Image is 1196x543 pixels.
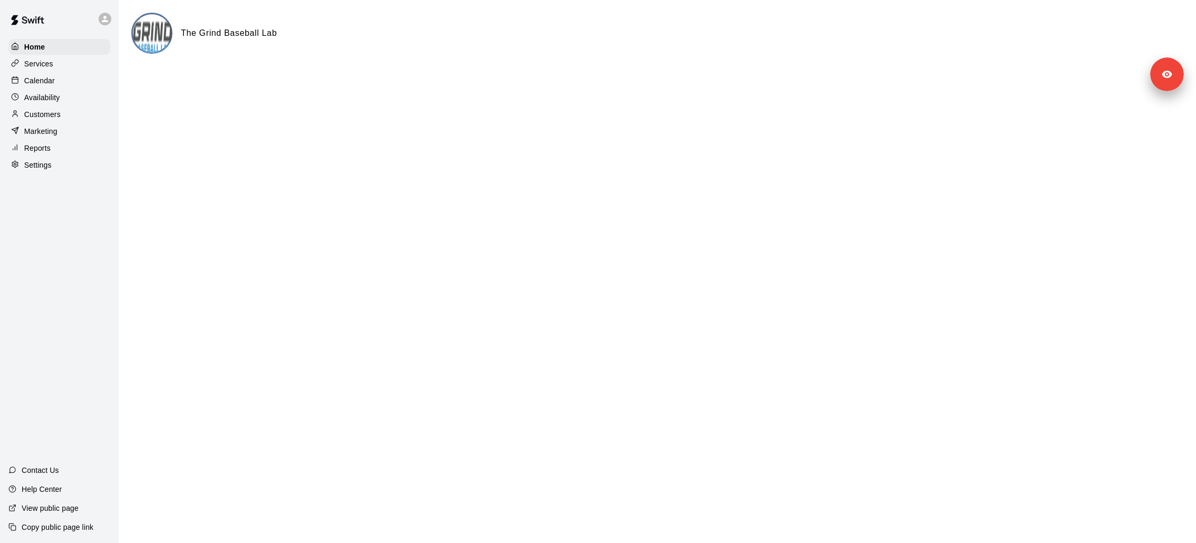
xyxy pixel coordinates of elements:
a: Home [8,39,110,55]
p: Home [24,42,45,52]
h6: The Grind Baseball Lab [181,26,277,40]
a: Availability [8,90,110,105]
p: Settings [24,160,52,170]
p: View public page [22,503,79,513]
p: Copy public page link [22,522,93,532]
p: Calendar [24,75,55,86]
a: Reports [8,140,110,156]
p: Reports [24,143,51,153]
p: Customers [24,109,61,120]
p: Marketing [24,126,57,137]
p: Services [24,59,53,69]
img: The Grind Baseball Lab logo [133,14,172,54]
a: Marketing [8,123,110,139]
a: Services [8,56,110,72]
p: Help Center [22,484,62,494]
a: Settings [8,157,110,173]
p: Contact Us [22,465,59,476]
a: Calendar [8,73,110,89]
p: Availability [24,92,60,103]
a: Customers [8,106,110,122]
